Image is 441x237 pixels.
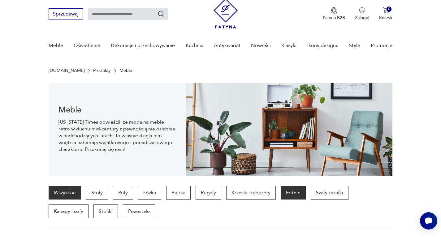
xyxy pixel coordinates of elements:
a: Antykwariat [214,34,240,58]
a: Produkty [93,68,111,73]
button: Sprzedawaj [49,8,83,20]
a: Regały [196,186,221,200]
a: Dekoracje i przechowywanie [111,34,175,58]
a: [DOMAIN_NAME] [49,68,85,73]
a: Ikony designu [307,34,339,58]
a: Łóżka [138,186,161,200]
a: Wszystkie [49,186,81,200]
a: Promocje [371,34,392,58]
img: Ikonka użytkownika [359,7,365,13]
p: Meble [119,68,132,73]
a: Meble [49,34,63,58]
a: Kuchnia [186,34,203,58]
button: 0Koszyk [379,7,392,21]
a: Oświetlenie [74,34,100,58]
img: Ikona koszyka [383,7,389,13]
img: Meble [186,83,392,176]
p: Zaloguj [355,15,369,21]
p: [US_STATE] Times obwieścił, że moda na meble retro w duchu mid-century z pewnością nie osłabnie w... [58,119,176,153]
button: Zaloguj [355,7,369,21]
a: Stoły [86,186,108,200]
a: Kanapy i sofy [49,204,89,218]
a: Szafy i szafki [311,186,348,200]
iframe: Smartsupp widget button [420,212,437,230]
p: Patyna B2B [323,15,345,21]
a: Klasyki [281,34,296,58]
a: Nowości [251,34,271,58]
a: Sprzedawaj [49,12,83,17]
p: Koszyk [379,15,392,21]
a: Stoliki [93,204,118,218]
div: 0 [387,7,392,12]
a: Pozostałe [123,204,155,218]
button: Szukaj [158,10,165,18]
button: Patyna B2B [323,7,345,21]
h1: Meble [58,106,176,114]
a: Style [349,34,360,58]
a: Ikona medaluPatyna B2B [323,7,345,21]
img: Ikona medalu [331,7,337,14]
a: Krzesła i taborety [226,186,276,200]
a: Fotele [281,186,306,200]
a: Biurka [166,186,191,200]
a: Pufy [113,186,133,200]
